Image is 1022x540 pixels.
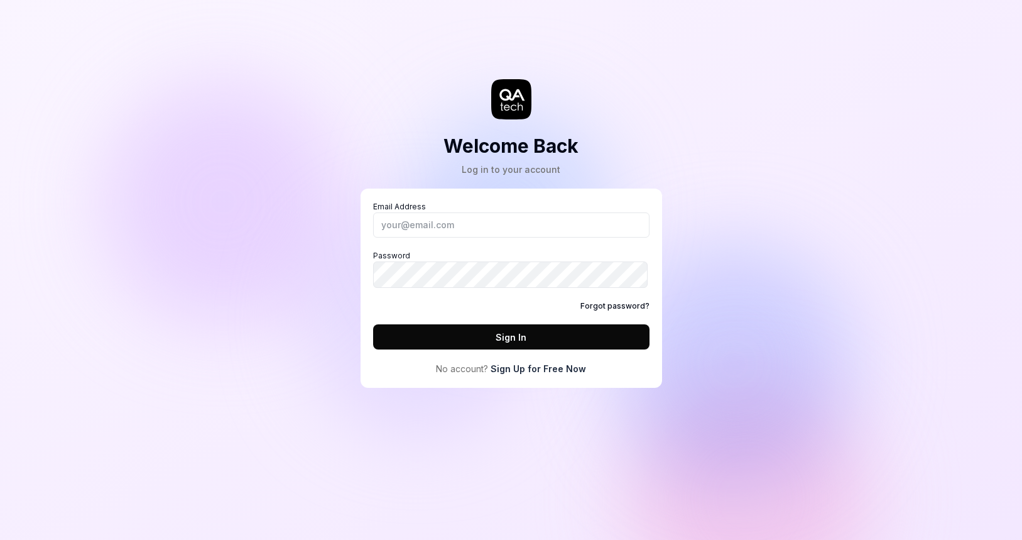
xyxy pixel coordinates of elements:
label: Password [373,250,650,289]
label: Email Address [373,201,650,238]
a: Forgot password? [580,300,650,312]
h2: Welcome Back [443,132,579,160]
a: Sign Up for Free Now [491,362,586,375]
input: Email Address [373,212,650,238]
span: No account? [436,362,488,375]
input: Password [373,262,648,289]
button: Sign In [373,324,650,350]
div: Log in to your account [443,163,579,176]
